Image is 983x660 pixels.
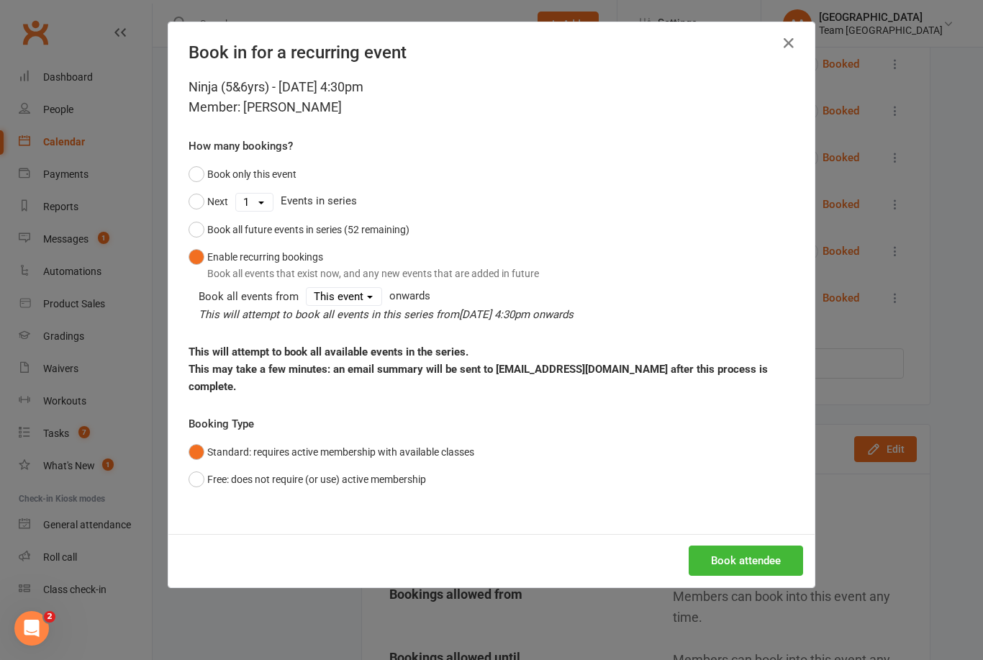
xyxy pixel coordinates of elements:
[199,288,299,305] div: Book all events from
[189,243,539,287] button: Enable recurring bookingsBook all events that exist now, and any new events that are added in future
[189,438,474,466] button: Standard: requires active membership with available classes
[189,188,794,215] div: Events in series
[189,363,768,393] strong: This may take a few minutes: an email summary will be sent to [EMAIL_ADDRESS][DOMAIN_NAME] after ...
[189,42,794,63] h4: Book in for a recurring event
[199,287,794,323] div: onwards
[189,188,228,215] button: Next
[207,266,539,281] div: Book all events that exist now, and any new events that are added in future
[44,611,55,623] span: 2
[459,308,530,321] span: [DATE] 4:30pm
[14,611,49,646] iframe: Intercom live chat
[207,222,409,238] div: Book all future events in series (52 remaining)
[189,161,296,188] button: Book only this event
[189,466,426,493] button: Free: does not require (or use) active membership
[189,345,468,358] strong: This will attempt to book all available events in the series.
[189,216,409,243] button: Book all future events in series (52 remaining)
[777,32,800,55] button: Close
[189,137,293,155] label: How many bookings?
[689,546,803,576] button: Book attendee
[199,306,794,323] div: This will attempt to book all events in this series from onwards
[189,415,254,433] label: Booking Type
[189,77,794,117] div: Ninja (5&6yrs) - [DATE] 4:30pm Member: [PERSON_NAME]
